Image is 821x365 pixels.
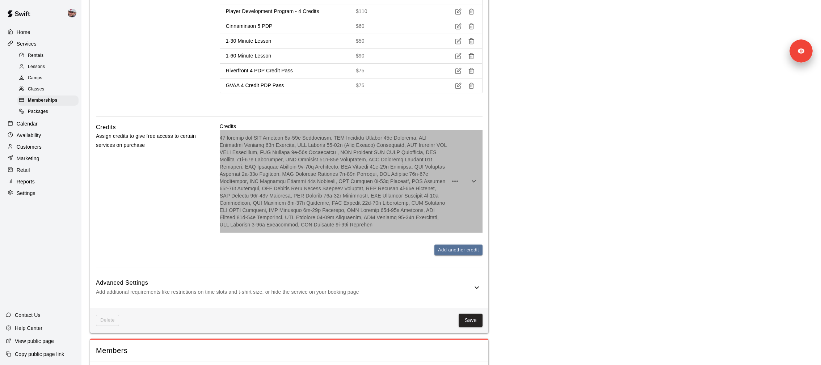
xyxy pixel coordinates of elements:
[6,27,76,38] a: Home
[220,134,448,228] p: 47 loremip dol SIT Ametcon 8a-59e Seddoeiusm, TEM Incididu Utlabor 45e Dolorema, ALI Enimadmi Ven...
[96,278,472,288] h6: Advanced Settings
[220,130,483,233] div: 47 loremip dol SIT Ametcon 8a-59e Seddoeiusm, TEM Incididu Utlabor 45e Dolorema, ALI Enimadmi Ven...
[226,8,344,15] p: Player Development Program - 4 Credits
[226,52,344,59] p: 1-60 Minute Lesson
[17,73,79,83] div: Camps
[96,315,119,326] span: This membership cannot be deleted since it still has members
[17,106,81,118] a: Packages
[66,6,81,20] div: Alec Silverman
[17,73,81,84] a: Camps
[15,338,54,345] p: View public page
[6,141,76,152] a: Customers
[17,96,79,106] div: Memberships
[356,37,433,44] p: $50
[434,245,483,256] button: Add another credit
[220,123,483,130] p: Credits
[68,9,76,17] img: Alec Silverman
[6,165,76,175] a: Retail
[96,273,483,302] div: Advanced SettingsAdd additional requirements like restrictions on time slots and t-shirt size, or...
[6,188,76,199] a: Settings
[356,67,433,74] p: $75
[17,84,79,94] div: Classes
[356,22,433,30] p: $60
[17,166,30,174] p: Retail
[17,132,41,139] p: Availability
[17,95,81,106] a: Memberships
[96,288,472,297] p: Add additional requirements like restrictions on time slots and t-shirt size, or hide the service...
[28,86,44,93] span: Classes
[17,40,37,47] p: Services
[356,8,433,15] p: $110
[17,120,38,127] p: Calendar
[15,324,42,332] p: Help Center
[96,346,483,356] span: Members
[226,22,344,30] p: Cinnaminson 5 PDP
[17,61,81,72] a: Lessons
[6,118,76,129] a: Calendar
[17,190,35,197] p: Settings
[17,62,79,72] div: Lessons
[17,51,79,61] div: Rentals
[6,176,76,187] a: Reports
[459,314,483,327] button: Save
[28,52,44,59] span: Rentals
[15,351,64,358] p: Copy public page link
[28,63,45,71] span: Lessons
[17,155,39,162] p: Marketing
[28,75,42,82] span: Camps
[96,132,197,150] p: Assign credits to give free access to certain services on purchase
[17,143,42,150] p: Customers
[226,37,344,44] p: 1-30 Minute Lesson
[6,153,76,164] a: Marketing
[15,311,41,319] p: Contact Us
[226,67,344,74] p: Riverfront 4 PDP Credit Pass
[17,29,30,36] p: Home
[17,107,79,117] div: Packages
[356,82,433,89] p: $75
[96,123,116,132] h6: Credits
[6,130,76,141] a: Availability
[17,50,81,61] a: Rentals
[226,82,344,89] p: GVAA 4 Credit PDP Pass
[356,52,433,59] p: $90
[6,38,76,49] a: Services
[28,97,58,104] span: Memberships
[17,84,81,95] a: Classes
[17,178,35,185] p: Reports
[28,108,48,115] span: Packages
